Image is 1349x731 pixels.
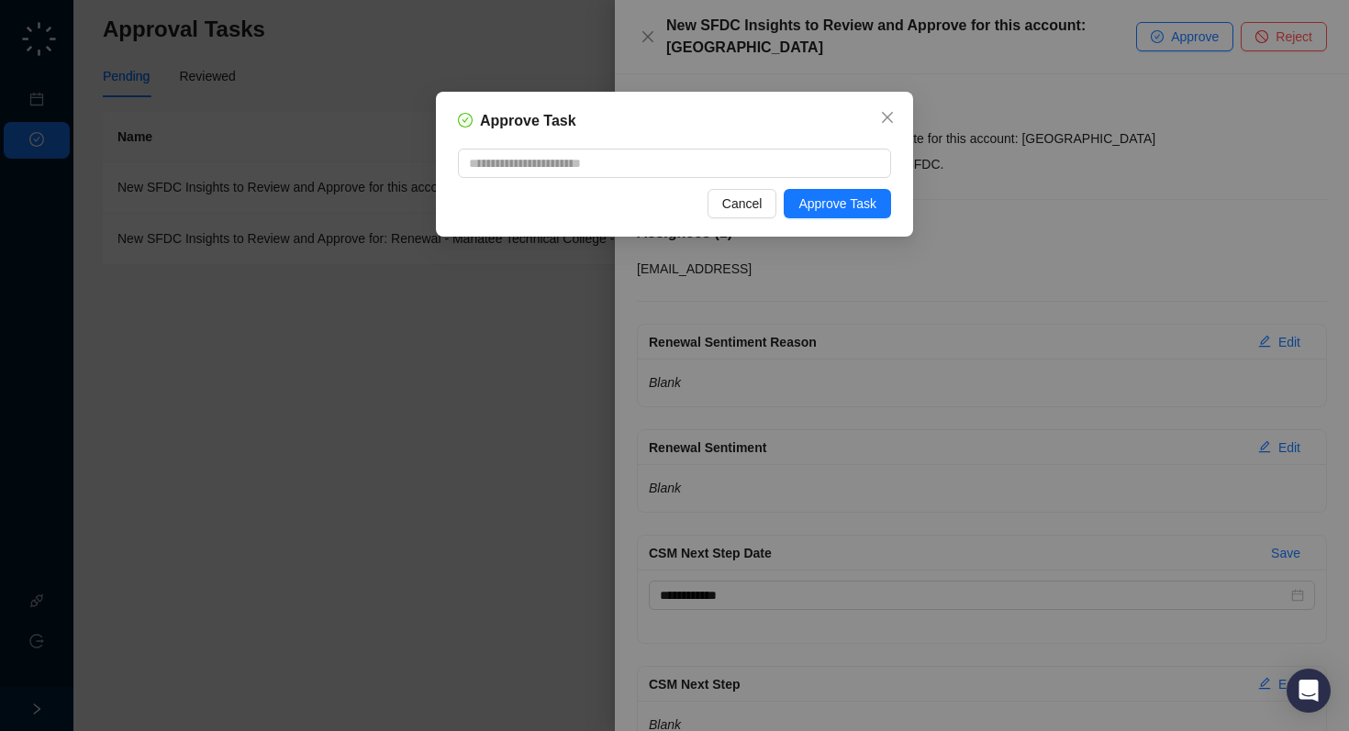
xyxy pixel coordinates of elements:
button: Approve Task [784,189,891,218]
button: Cancel [708,189,777,218]
span: Cancel [722,194,763,214]
span: Approve Task [798,194,876,214]
button: Close [873,103,902,132]
h5: Approve Task [480,110,576,132]
span: check-circle [458,113,473,127]
div: Open Intercom Messenger [1287,669,1331,713]
span: close [880,110,895,125]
